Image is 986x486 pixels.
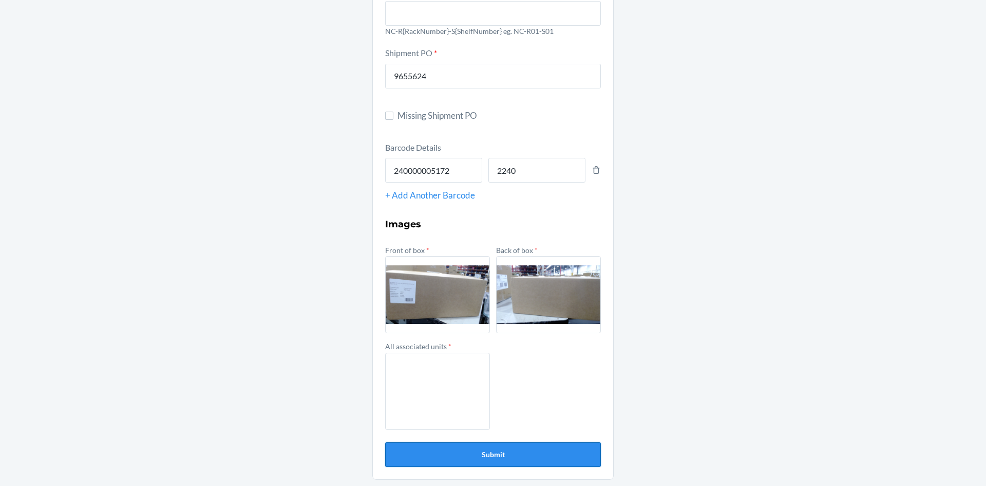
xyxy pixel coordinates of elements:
h3: Images [385,218,601,231]
input: Quantity [488,158,585,183]
p: NC-R{RackNumber}-S{ShelfNumber} eg. NC-R01-S01 [385,26,601,37]
button: Submit [385,442,601,467]
div: + Add Another Barcode [385,189,601,202]
label: All associated units [385,342,451,351]
label: Back of box [496,246,538,255]
span: Missing Shipment PO [397,109,601,122]
label: Barcode Details [385,142,441,152]
label: Shipment PO [385,48,437,58]
label: Front of box [385,246,429,255]
input: Missing Shipment PO [385,112,393,120]
input: Barcode [385,158,482,183]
